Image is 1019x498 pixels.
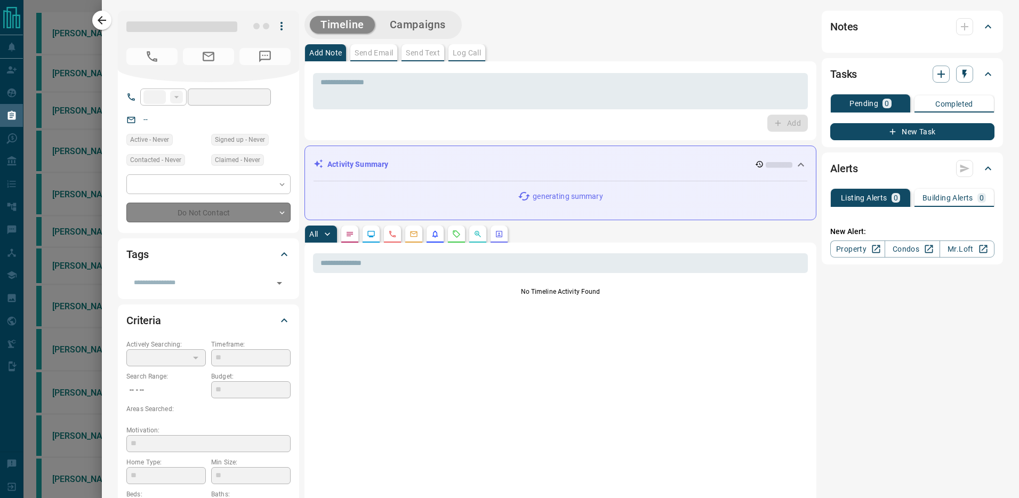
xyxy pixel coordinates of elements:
p: Motivation: [126,425,291,435]
h2: Tags [126,246,148,263]
div: Do Not Contact [126,203,291,222]
p: Listing Alerts [841,194,887,202]
p: 0 [894,194,898,202]
span: Active - Never [130,134,169,145]
p: Actively Searching: [126,340,206,349]
span: Contacted - Never [130,155,181,165]
a: Property [830,240,885,258]
svg: Notes [346,230,354,238]
p: generating summary [533,191,603,202]
button: Timeline [310,16,375,34]
div: Alerts [830,156,994,181]
svg: Opportunities [474,230,482,238]
p: Home Type: [126,457,206,467]
p: -- - -- [126,381,206,399]
p: All [309,230,318,238]
span: Signed up - Never [215,134,265,145]
h2: Alerts [830,160,858,177]
div: Notes [830,14,994,39]
p: 0 [980,194,984,202]
h2: Tasks [830,66,857,83]
p: Timeframe: [211,340,291,349]
a: Condos [885,240,940,258]
p: Completed [935,100,973,108]
div: Tags [126,242,291,267]
a: -- [143,115,148,124]
svg: Lead Browsing Activity [367,230,375,238]
p: Activity Summary [327,159,388,170]
p: 0 [885,100,889,107]
button: Campaigns [379,16,456,34]
p: Budget: [211,372,291,381]
p: No Timeline Activity Found [313,287,808,296]
p: New Alert: [830,226,994,237]
p: Min Size: [211,457,291,467]
p: Building Alerts [922,194,973,202]
div: Activity Summary [314,155,807,174]
p: Search Range: [126,372,206,381]
a: Mr.Loft [940,240,994,258]
svg: Calls [388,230,397,238]
button: New Task [830,123,994,140]
span: No Number [126,48,178,65]
span: Claimed - Never [215,155,260,165]
h2: Criteria [126,312,161,329]
svg: Emails [410,230,418,238]
p: Areas Searched: [126,404,291,414]
svg: Listing Alerts [431,230,439,238]
span: No Email [183,48,234,65]
button: Open [272,276,287,291]
div: Criteria [126,308,291,333]
p: Add Note [309,49,342,57]
div: Tasks [830,61,994,87]
svg: Requests [452,230,461,238]
h2: Notes [830,18,858,35]
span: No Number [239,48,291,65]
p: Pending [849,100,878,107]
svg: Agent Actions [495,230,503,238]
